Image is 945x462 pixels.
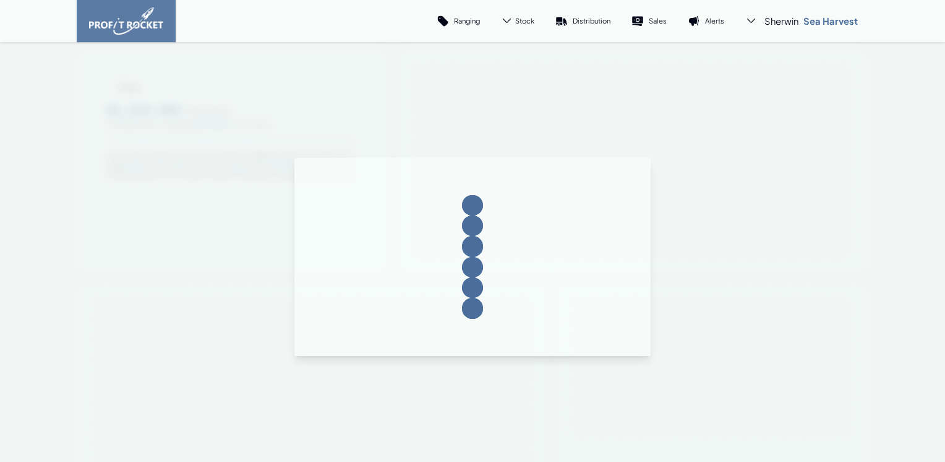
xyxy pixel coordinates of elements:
p: Sea Harvest [803,15,858,27]
img: image [89,7,163,35]
span: Sherwin [764,15,798,27]
p: Sales [649,16,667,25]
p: Alerts [705,16,724,25]
a: Sales [621,6,677,36]
p: Ranging [454,16,480,25]
a: Alerts [677,6,735,36]
a: Ranging [426,6,490,36]
a: Distribution [545,6,621,36]
span: Stock [515,16,534,25]
p: Distribution [573,16,610,25]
